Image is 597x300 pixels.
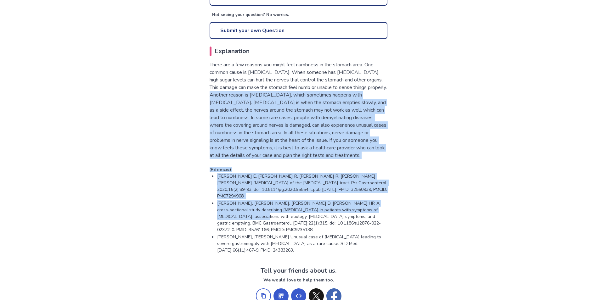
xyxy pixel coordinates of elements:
[212,12,387,18] p: Not seeing your question? No worries.
[217,173,387,199] p: [PERSON_NAME] E, [PERSON_NAME] R, [PERSON_NAME] R, [PERSON_NAME] [PERSON_NAME] [MEDICAL_DATA] of ...
[210,22,387,39] a: Submit your own Question
[210,47,387,56] h2: Explanation
[203,266,394,275] h2: Tell your friends about us.
[203,277,394,283] p: We would love to help them too.
[217,200,387,233] p: [PERSON_NAME], [PERSON_NAME], [PERSON_NAME] D, [PERSON_NAME] HP. A cross-sectional study describi...
[210,167,387,172] p: (References)
[217,234,387,253] p: [PERSON_NAME], [PERSON_NAME] Unusual case of [MEDICAL_DATA] leading to severe gastromegaly with [...
[210,61,387,159] p: There are a few reasons you might feel numbness in the stomach area. One common cause is [MEDICAL...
